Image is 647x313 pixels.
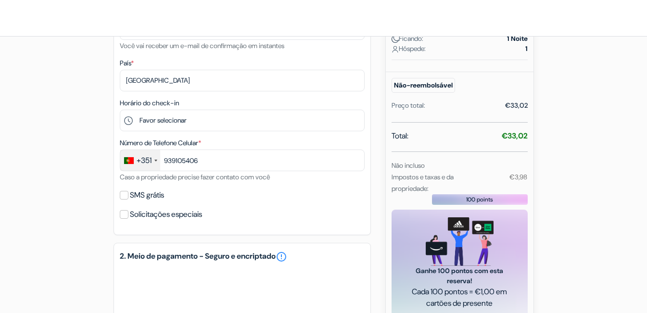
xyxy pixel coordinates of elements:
label: Solicitações especiais [130,208,202,221]
strong: €33,02 [502,131,528,141]
small: Caso a propriedade precise fazer contato com você [120,173,270,181]
img: moon.svg [392,36,399,43]
small: €3,98 [509,173,527,181]
label: País [120,58,134,68]
img: user_icon.svg [392,46,399,53]
div: +351 [137,155,152,166]
div: €33,02 [505,100,528,111]
div: Preço total: [392,100,425,111]
img: gift_card_hero_new.png [426,217,494,266]
small: Não incluso [392,161,425,170]
strong: 1 Noite [507,34,528,44]
span: Cada 100 pontos = €1,00 em cartões de presente [403,286,516,309]
h5: 2. Meio de pagamento - Seguro e encriptado [120,251,365,263]
small: Não-reembolsável [392,78,455,93]
small: Você vai receber um e-mail de confirmação em instantes [120,41,284,50]
div: Portugal: +351 [120,150,160,171]
strong: 1 [525,44,528,54]
span: Hóspede: [392,44,426,54]
img: pt.Albergues.com [12,6,119,30]
span: Ganhe 100 pontos com esta reserva! [403,266,516,286]
label: SMS grátis [130,188,164,202]
span: Total: [392,130,408,142]
label: Horário do check-in [120,98,179,108]
label: Número de Telefone Celular [120,138,201,148]
input: 912 345 678 [120,150,365,171]
a: error_outline [276,251,287,263]
span: 100 points [466,195,493,204]
small: Impostos e taxas e da propriedade: [392,173,454,193]
span: Ficando: [392,34,423,44]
